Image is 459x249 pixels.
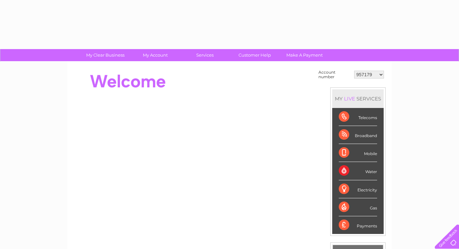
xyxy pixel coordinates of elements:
div: Broadband [339,126,377,144]
td: Account number [317,68,353,81]
div: Water [339,162,377,180]
div: MY SERVICES [332,89,384,108]
a: Make A Payment [277,49,332,61]
a: Customer Help [228,49,282,61]
div: Mobile [339,144,377,162]
div: Gas [339,198,377,216]
a: Services [178,49,232,61]
div: Payments [339,216,377,234]
div: Telecoms [339,108,377,126]
div: Electricity [339,180,377,198]
div: LIVE [343,96,356,102]
a: My Clear Business [78,49,132,61]
a: My Account [128,49,182,61]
